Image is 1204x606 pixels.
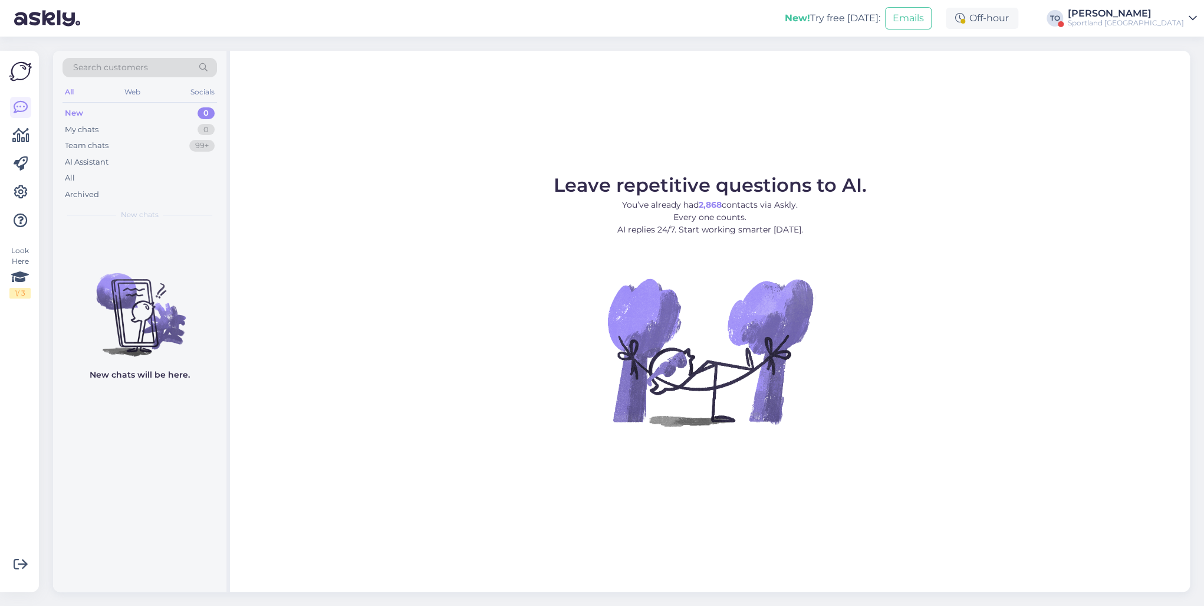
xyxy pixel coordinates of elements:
[62,84,76,100] div: All
[1068,18,1184,28] div: Sportland [GEOGRAPHIC_DATA]
[65,124,98,136] div: My chats
[65,172,75,184] div: All
[9,245,31,299] div: Look Here
[198,107,215,119] div: 0
[699,199,722,210] b: 2,868
[785,12,810,24] b: New!
[188,84,217,100] div: Socials
[604,245,816,458] img: No Chat active
[73,61,148,74] span: Search customers
[946,8,1018,29] div: Off-hour
[65,156,108,168] div: AI Assistant
[554,199,867,236] p: You’ve already had contacts via Askly. Every one counts. AI replies 24/7. Start working smarter [...
[198,124,215,136] div: 0
[1068,9,1197,28] a: [PERSON_NAME]Sportland [GEOGRAPHIC_DATA]
[65,107,83,119] div: New
[121,209,159,220] span: New chats
[189,140,215,152] div: 99+
[1068,9,1184,18] div: [PERSON_NAME]
[785,11,880,25] div: Try free [DATE]:
[122,84,143,100] div: Web
[65,189,99,201] div: Archived
[65,140,108,152] div: Team chats
[90,369,190,381] p: New chats will be here.
[1047,10,1063,27] div: TO
[9,288,31,299] div: 1 / 3
[53,252,226,358] img: No chats
[554,173,867,196] span: Leave repetitive questions to AI.
[9,60,32,83] img: Askly Logo
[885,7,932,30] button: Emails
